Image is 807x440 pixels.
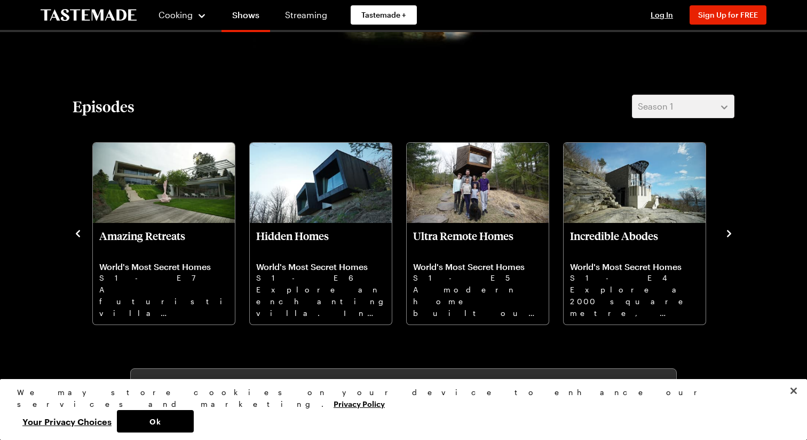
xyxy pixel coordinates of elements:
[17,387,781,410] div: We may store cookies on your device to enhance our services and marketing.
[99,284,228,318] p: A futuristic villa built on the edge of a lake. A cabin perched on a river. And a modern mirrored...
[407,143,549,223] img: Ultra Remote Homes
[73,226,83,239] button: navigate to previous item
[570,261,699,272] p: World's Most Secret Homes
[413,284,542,318] p: A modern home built out of flint, a sleek glass residence next to a scenic lake. A tree house get...
[564,143,706,223] img: Incredible Abodes
[99,272,228,284] p: S1 - E7
[564,143,706,325] div: Incredible Abodes
[17,410,117,433] button: Your Privacy Choices
[17,387,781,433] div: Privacy
[570,284,699,318] p: Explore a 2000 square metre, grid shaped family home hidden in nature, then visit a wartime bunke...
[413,272,542,284] p: S1 - E5
[117,410,194,433] button: Ok
[638,100,673,113] span: Season 1
[256,272,385,284] p: S1 - E6
[99,261,228,272] p: World's Most Secret Homes
[413,261,542,272] p: World's Most Secret Homes
[41,9,137,21] a: To Tastemade Home Page
[351,5,417,25] a: Tastemade +
[221,2,270,32] a: Shows
[256,229,385,255] p: Hidden Homes
[256,261,385,272] p: World's Most Secret Homes
[407,143,549,325] div: Ultra Remote Homes
[570,229,699,318] a: Incredible Abodes
[250,143,392,223] img: Hidden Homes
[159,10,193,20] span: Cooking
[413,229,542,255] p: Ultra Remote Homes
[651,10,673,19] span: Log In
[256,284,385,318] p: Explore an enchanting villa. In rural [GEOGRAPHIC_DATA], a cabin that resembles a pair of binocul...
[782,379,805,403] button: Close
[256,229,385,318] a: Hidden Homes
[698,10,758,19] span: Sign Up for FREE
[334,398,385,408] a: More information about your privacy, opens in a new tab
[563,140,719,326] div: 5 / 8
[92,140,249,326] div: 2 / 8
[99,229,228,255] p: Amazing Retreats
[158,2,207,28] button: Cooking
[73,97,134,116] h2: Episodes
[99,229,228,318] a: Amazing Retreats
[406,140,563,326] div: 4 / 8
[724,226,734,239] button: navigate to next item
[93,143,235,325] div: Amazing Retreats
[250,143,392,325] div: Hidden Homes
[93,143,235,223] img: Amazing Retreats
[249,140,406,326] div: 3 / 8
[570,272,699,284] p: S1 - E4
[632,95,734,118] button: Season 1
[690,5,766,25] button: Sign Up for FREE
[570,229,699,255] p: Incredible Abodes
[361,10,406,20] span: Tastemade +
[640,10,683,20] button: Log In
[413,229,542,318] a: Ultra Remote Homes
